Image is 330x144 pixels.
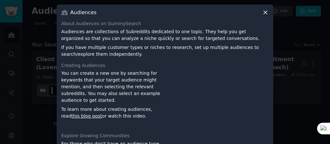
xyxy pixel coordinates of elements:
div: Creating Audiences [61,62,269,69]
p: You can create a new one by searching for keywords that your target audience might mention, and t... [61,70,163,104]
div: About Audiences on GummySearch [61,20,269,27]
h3: Audiences [70,9,96,16]
p: Audiences are collections of Subreddits dedicated to one topic. They help you get organized so th... [61,28,269,42]
p: To learn more about creating audiences, read or watch this video. [61,106,163,120]
a: this blog post [72,113,102,119]
div: Explore Growing Communities [61,132,269,139]
p: If you have multiple customer types or niches to research, set up multiple audiences to search/ex... [61,44,269,58]
iframe: YouTube video player [167,70,269,128]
